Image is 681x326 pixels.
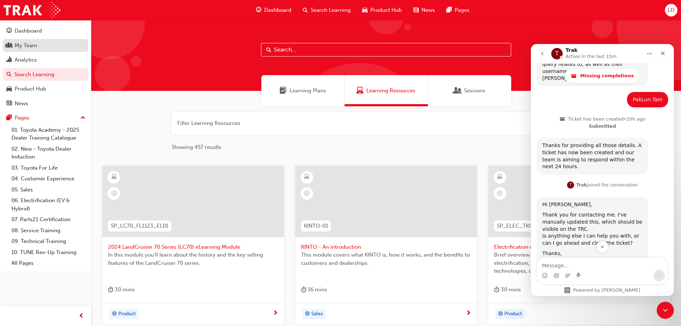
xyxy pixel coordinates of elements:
a: Dashboard [3,24,88,38]
a: KINTO-01KINTO - An introductionThis module covers what KINTO is, how it works, and the benefits t... [295,166,477,325]
div: 30 mins [108,285,135,294]
a: car-iconProduct Hub [356,3,408,18]
button: Pages [3,111,88,125]
div: 16 mins [301,285,327,294]
div: My Team [15,42,37,50]
span: pages-icon [446,6,452,15]
span: Dashboard [264,6,291,14]
span: people-icon [6,43,12,49]
div: 30 mins [494,285,521,294]
span: news-icon [413,6,419,15]
span: Brief overview of Toyota’s thinking way and approach on electrification, introduction of [DATE] e... [494,251,664,275]
span: Electrification e-Learning module [494,243,664,251]
span: Showing 457 results [172,143,221,151]
span: SP_ELEC_TK0321_EL [497,222,551,230]
span: Product Hub [370,6,402,14]
span: Learning Plans [290,87,326,95]
a: guage-iconDashboard [250,3,297,18]
span: news-icon [6,101,12,107]
span: pages-icon [6,115,12,121]
a: 05. Sales [9,184,88,195]
span: duration-icon [108,285,113,294]
span: target-icon [498,310,503,319]
span: learningRecordVerb_NONE-icon [111,190,117,196]
div: Analytics [15,56,37,64]
span: next-icon [466,310,471,317]
a: 07. Parts21 Certification [9,214,88,225]
span: target-icon [112,310,117,319]
a: 01. Toyota Academy - 2025 Dealer Training Catalogue [9,125,88,143]
span: target-icon [305,310,310,319]
span: search-icon [6,72,11,78]
span: learningRecordVerb_NONE-icon [304,190,310,196]
span: In this module you'll learn about the history and the key selling features of the LandCruiser 70 ... [108,251,278,267]
span: Search Learning [311,6,351,14]
a: news-iconNews [408,3,441,18]
span: learningResourceType_ELEARNING-icon [497,172,502,182]
a: 03. Toyota For Life [9,162,88,174]
button: LD [665,4,677,16]
span: learningRecordVerb_NONE-icon [497,190,503,196]
a: Search Learning [3,68,88,81]
span: prev-icon [79,312,84,321]
span: SP_LC70_FL1123_EL01 [111,222,168,230]
span: guage-icon [6,28,12,34]
a: 10. TUNE Rev-Up Training [9,247,88,258]
a: 02. New - Toyota Dealer Induction [9,143,88,162]
a: search-iconSearch Learning [297,3,356,18]
div: Pages [15,114,29,122]
div: Dashboard [15,27,42,35]
span: next-icon [273,310,278,317]
span: KINTO-01 [304,222,328,230]
span: This module covers what KINTO is, how it works, and the benefits to customers and dealerships. [301,251,471,267]
a: SessionsSessions [428,75,511,106]
span: chart-icon [6,57,12,63]
img: Trak [4,2,60,18]
span: car-icon [6,86,12,92]
span: LD [668,6,675,14]
span: Sessions [464,87,485,95]
span: Pages [455,6,469,14]
span: duration-icon [494,285,499,294]
span: KINTO - An introduction [301,243,471,251]
a: SP_ELEC_TK0321_ELElectrification e-Learning moduleBrief overview of Toyota’s thinking way and app... [488,166,670,325]
div: News [15,99,28,108]
div: Product Hub [15,85,46,93]
a: Learning ResourcesLearning Resources [345,75,428,106]
a: My Team [3,39,88,52]
a: pages-iconPages [441,3,475,18]
span: 2024 LandCruiser 70 Series (LC70) eLearning Module [108,243,278,251]
input: Search... [261,43,511,57]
